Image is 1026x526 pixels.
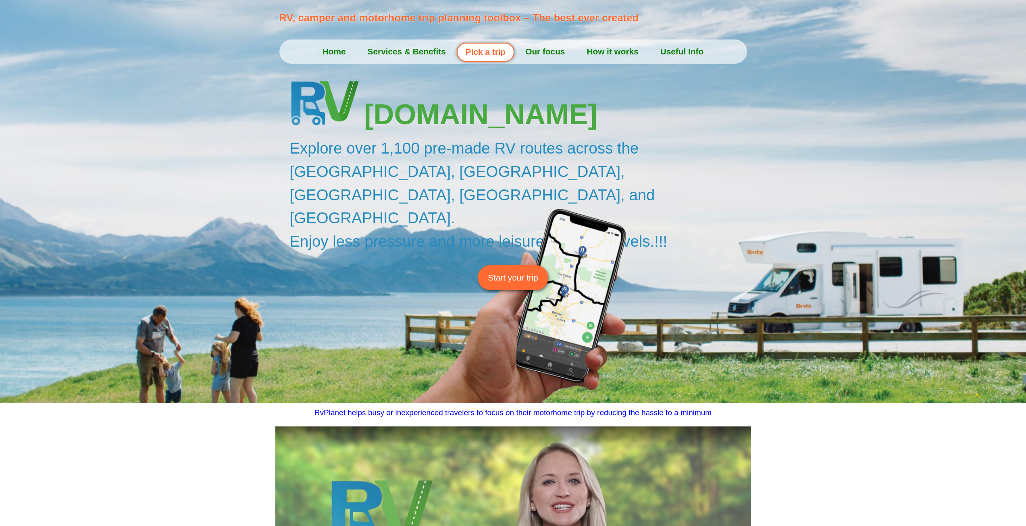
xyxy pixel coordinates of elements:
a: Pick a trip [457,43,514,62]
a: How it works [576,42,649,62]
a: Services & Benefits [357,42,457,62]
a: Start your trip [478,265,548,290]
a: Useful Info [649,42,714,62]
h2: Explore over 1,100 pre-made RV routes across the [GEOGRAPHIC_DATA], [GEOGRAPHIC_DATA], [GEOGRAPHI... [290,137,751,253]
p: RV, camper and motorhome trip planning toolbox – The best ever created [279,10,751,25]
a: Our focus [514,42,576,62]
h3: [DOMAIN_NAME] [364,100,751,129]
nav: Menu [279,42,747,62]
img: Motorhome trip planning app [400,202,635,403]
a: Home [312,42,357,62]
span: RvPlanet helps busy or inexperienced travelers to focus on their motorhome trip by reducing the h... [314,408,712,417]
span: Start your trip [488,271,538,284]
